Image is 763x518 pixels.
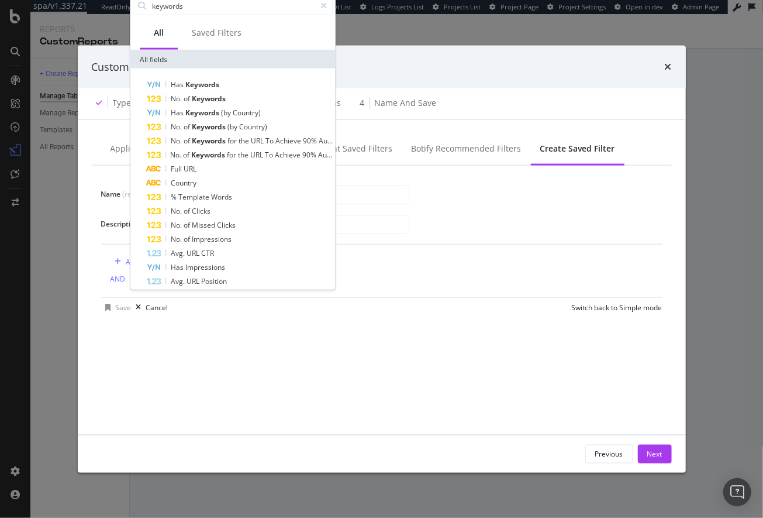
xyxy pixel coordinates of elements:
[540,143,615,155] div: Create Saved Filter
[171,248,187,258] span: Avg.
[572,302,662,312] div: Switch back to Simple mode
[171,192,178,202] span: %
[647,449,662,459] div: Next
[319,150,351,160] span: Audience
[178,192,211,202] span: Template
[184,164,196,174] span: URL
[192,206,210,216] span: Clicks
[192,220,217,230] span: Missed
[595,449,623,459] div: Previous
[303,150,319,160] span: 90%
[192,234,232,244] span: Impressions
[585,445,633,464] button: Previous
[309,143,393,155] div: Account Saved Filters
[111,273,126,284] button: AND
[171,178,196,188] span: Country
[184,220,192,230] span: of
[184,206,192,216] span: of
[192,150,227,160] span: Keywords
[192,136,227,146] span: Keywords
[303,136,319,146] span: 90%
[251,136,265,146] span: URL
[113,97,167,109] div: Type of table
[101,219,156,232] label: Description
[567,298,662,317] button: Switch back to Simple mode
[111,255,157,269] button: Add Filter
[201,276,227,286] span: Position
[146,302,168,312] div: Cancel
[101,189,156,202] label: Name
[227,136,239,146] span: for
[275,150,303,160] span: Achieve
[723,478,751,506] div: Open Intercom Messenger
[184,234,192,244] span: of
[360,97,365,109] div: 4
[412,143,522,155] div: Botify Recommended Filters
[251,150,265,160] span: URL
[132,298,168,317] button: Cancel
[184,150,192,160] span: of
[111,274,126,284] div: AND
[171,164,184,174] span: Full
[201,248,214,258] span: CTR
[375,97,437,109] div: Name and save
[78,45,686,473] div: modal
[171,136,184,146] span: No.
[319,136,349,146] span: Audience
[171,206,184,216] span: No.
[171,150,184,160] span: No.
[101,298,132,317] button: Save
[187,276,201,286] span: URL
[275,136,303,146] span: Achieve
[211,192,232,202] span: Words
[665,59,672,74] div: times
[171,276,187,286] span: Avg.
[265,150,275,160] span: To
[187,248,201,258] span: URL
[126,256,157,266] div: Add Filter
[638,445,672,464] button: Next
[92,59,199,74] div: Custom Table Creator
[265,136,275,146] span: To
[227,150,239,160] span: for
[171,234,184,244] span: No.
[217,220,236,230] span: Clicks
[111,143,193,155] div: Applied Saved Filters
[184,136,192,146] span: of
[171,220,184,230] span: No.
[123,189,156,199] span: (required)
[116,302,132,312] div: Save
[185,262,225,272] span: Impressions
[239,150,251,160] span: the
[239,136,251,146] span: the
[171,262,185,272] span: Has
